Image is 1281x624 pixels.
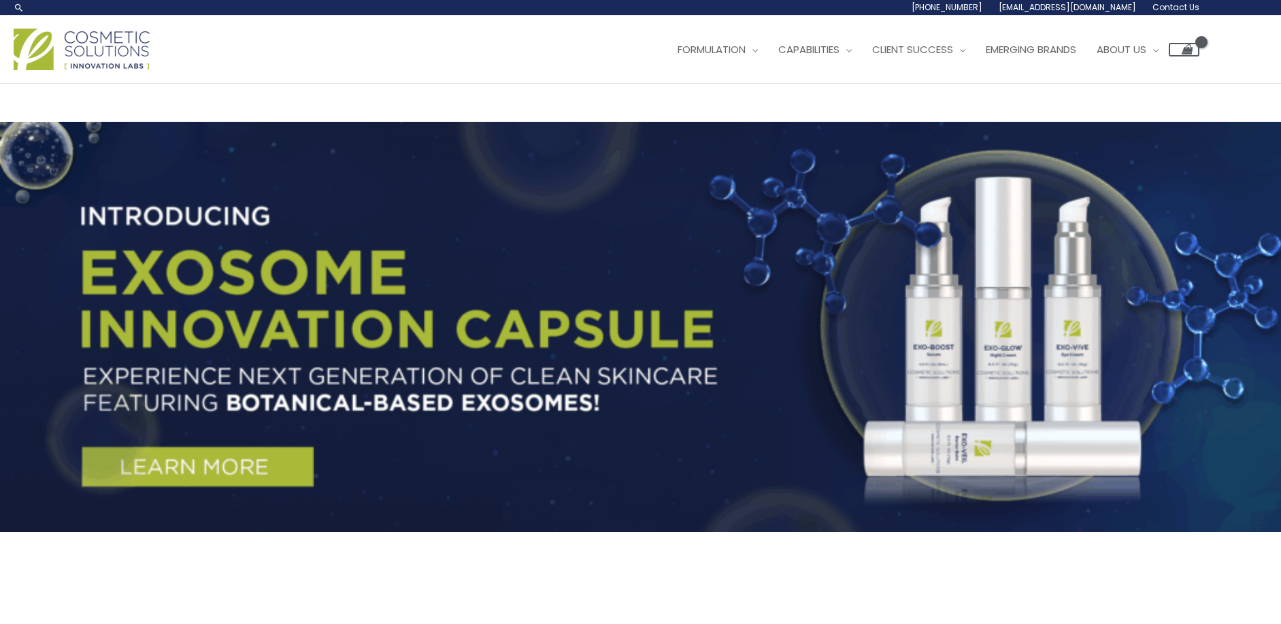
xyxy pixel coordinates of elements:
[778,42,839,56] span: Capabilities
[14,29,150,70] img: Cosmetic Solutions Logo
[1097,42,1146,56] span: About Us
[1086,29,1169,70] a: About Us
[986,42,1076,56] span: Emerging Brands
[1152,1,1199,13] span: Contact Us
[872,42,953,56] span: Client Success
[14,2,24,13] a: Search icon link
[862,29,976,70] a: Client Success
[1169,43,1199,56] a: View Shopping Cart, empty
[976,29,1086,70] a: Emerging Brands
[667,29,768,70] a: Formulation
[768,29,862,70] a: Capabilities
[657,29,1199,70] nav: Site Navigation
[678,42,746,56] span: Formulation
[912,1,982,13] span: [PHONE_NUMBER]
[999,1,1136,13] span: [EMAIL_ADDRESS][DOMAIN_NAME]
